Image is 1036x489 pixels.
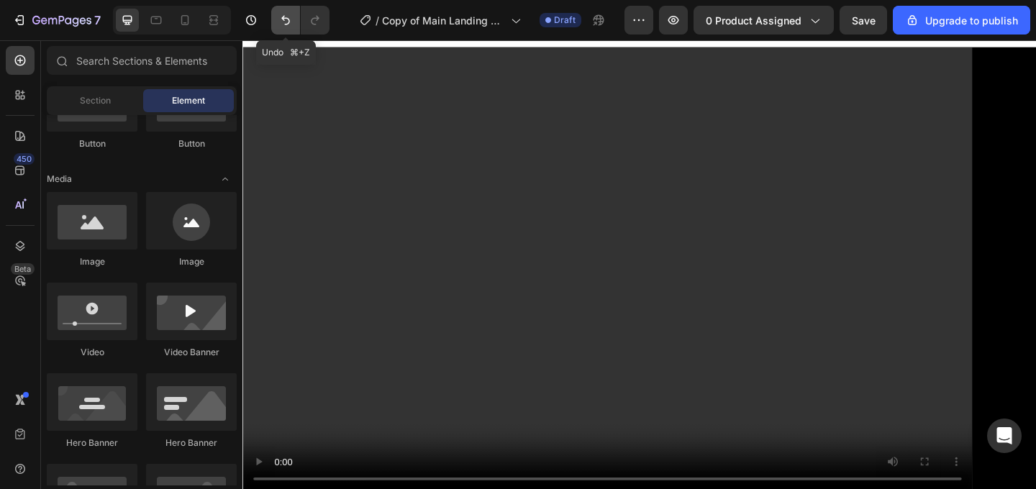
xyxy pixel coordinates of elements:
span: Copy of Main Landing Page [382,13,505,28]
div: Open Intercom Messenger [987,419,1022,453]
div: Hero Banner [146,437,237,449]
div: Button [146,137,237,150]
div: Upgrade to publish [905,13,1018,28]
button: 7 [6,6,107,35]
span: 0 product assigned [706,13,801,28]
button: 0 product assigned [694,6,834,35]
div: Beta [11,263,35,275]
button: Upgrade to publish [893,6,1030,35]
span: / [376,13,379,28]
span: Section [80,94,111,107]
div: Image [146,255,237,268]
span: Draft [554,14,576,27]
span: Save [852,14,876,27]
div: 450 [14,153,35,165]
div: Video Banner [146,346,237,359]
div: Undo/Redo [271,6,330,35]
p: 7 [94,12,101,29]
div: Video [47,346,137,359]
iframe: Design area [242,40,1036,489]
input: Search Sections & Elements [47,46,237,75]
span: Element [172,94,205,107]
span: Toggle open [214,168,237,191]
button: Save [840,6,887,35]
div: Button [47,137,137,150]
div: Hero Banner [47,437,137,449]
div: Image [47,255,137,268]
span: Media [47,173,72,186]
